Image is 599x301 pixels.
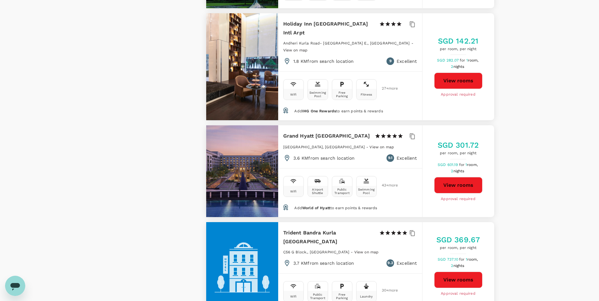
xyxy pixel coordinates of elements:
span: 2 [451,263,465,268]
span: per room, per night [438,150,479,156]
span: SGD 601.19 [438,162,459,167]
div: Airport Shuttle [309,188,326,195]
button: View rooms [434,73,482,89]
h6: Trident Bandra Kurla [GEOGRAPHIC_DATA] [283,228,374,246]
span: View on map [283,48,308,52]
p: 3.6 KM from search location [293,155,355,161]
h5: SGD 142.21 [438,36,479,46]
span: View on map [369,145,394,149]
span: Andheri Kurla Road- [GEOGRAPHIC_DATA] E., [GEOGRAPHIC_DATA] [283,41,410,45]
div: Free Parking [333,91,351,98]
span: 43 + more [382,183,391,187]
p: 1.8 KM from search location [293,58,354,64]
p: Excellent [397,155,417,161]
p: 3.7 KM from search location [293,260,354,266]
span: 1 [466,58,480,62]
span: [GEOGRAPHIC_DATA], [GEOGRAPHIC_DATA] [283,145,365,149]
span: room, [467,162,478,167]
span: - [411,41,413,45]
span: Approval required [441,196,476,202]
p: Excellent [397,58,417,64]
span: 30 + more [382,288,391,292]
div: Wifi [290,295,297,298]
h5: SGD 301.72 [438,140,479,150]
div: Wifi [290,190,297,193]
div: Fitness [361,93,372,96]
span: 1 [465,162,479,167]
span: - [366,145,369,149]
span: Approval required [441,291,476,297]
span: room, [468,58,479,62]
span: SGD 282.07 [437,58,460,62]
div: Free Parking [333,293,351,300]
a: View on map [354,249,379,254]
span: - [351,250,354,254]
a: View on map [369,144,394,149]
h5: SGD 369.67 [436,235,480,245]
span: for [460,58,466,62]
span: World of Hyatt [302,206,330,210]
button: View rooms [434,177,482,193]
span: nights [453,169,464,173]
span: 9.1 [388,155,392,161]
span: SGD 737.10 [438,257,459,262]
span: for [459,162,465,167]
span: 2 [451,64,465,69]
span: 2 [451,169,465,173]
span: 27 + more [382,86,391,91]
span: 1 [466,257,479,262]
h6: Holiday Inn [GEOGRAPHIC_DATA] Intl Arpt [283,20,374,37]
span: IHG One Rewards [302,109,336,113]
a: View on map [283,47,308,52]
span: per room, per night [436,245,480,251]
span: nights [453,64,464,69]
h6: Grand Hyatt [GEOGRAPHIC_DATA] [283,132,370,140]
div: Public Transport [333,188,351,195]
div: Wifi [290,93,297,96]
span: room, [467,257,478,262]
span: Add to earn points & rewards [294,206,377,210]
span: Approval required [441,91,476,98]
span: 9 [389,58,392,64]
iframe: Button to launch messaging window [5,276,25,296]
span: C56 G Block., [GEOGRAPHIC_DATA] [283,250,350,254]
div: Public Transport [309,293,326,300]
div: Laundry [360,295,373,298]
span: nights [453,263,464,268]
span: Add to earn points & rewards [294,109,383,113]
span: per room, per night [438,46,479,52]
span: for [459,257,465,262]
button: View rooms [434,272,482,288]
div: Swimming Pool [309,91,326,98]
p: Excellent [397,260,417,266]
div: Swimming Pool [358,188,375,195]
span: 9.3 [387,260,393,266]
